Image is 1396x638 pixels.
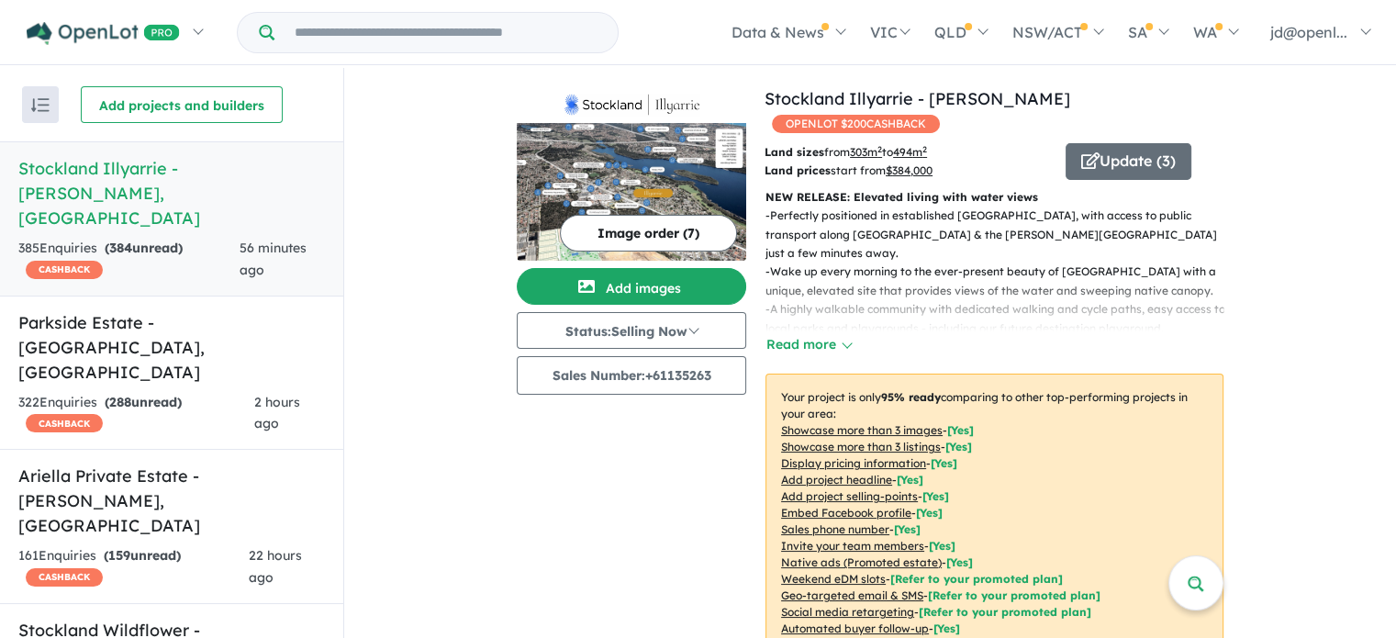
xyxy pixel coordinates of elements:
[109,394,131,410] span: 288
[781,555,942,569] u: Native ads (Promoted estate)
[919,605,1091,619] span: [Refer to your promoted plan]
[109,240,132,256] span: 384
[765,88,1070,109] a: Stockland Illyarrie - [PERSON_NAME]
[105,240,183,256] strong: ( unread)
[81,86,283,123] button: Add projects and builders
[765,143,1052,162] p: from
[781,456,926,470] u: Display pricing information
[18,545,249,589] div: 161 Enquir ies
[933,621,960,635] span: [Yes]
[946,555,973,569] span: [Yes]
[524,94,739,116] img: Stockland Illyarrie - Sinagra Logo
[922,489,949,503] span: [ Yes ]
[104,547,181,564] strong: ( unread)
[517,123,746,261] img: Stockland Illyarrie - Sinagra
[517,356,746,395] button: Sales Number:+61135263
[765,207,1238,263] p: - Perfectly positioned in established [GEOGRAPHIC_DATA], with access to public transport along [G...
[781,621,929,635] u: Automated buyer follow-up
[772,115,940,133] span: OPENLOT $ 200 CASHBACK
[893,145,927,159] u: 494 m
[765,145,824,159] b: Land sizes
[18,156,325,230] h5: Stockland Illyarrie - [PERSON_NAME] , [GEOGRAPHIC_DATA]
[31,98,50,112] img: sort.svg
[781,423,943,437] u: Showcase more than 3 images
[765,188,1223,207] p: NEW RELEASE: Elevated living with water views
[916,506,943,520] span: [ Yes ]
[105,394,182,410] strong: ( unread)
[765,163,831,177] b: Land prices
[781,473,892,487] u: Add project headline
[18,392,254,436] div: 322 Enquir ies
[781,440,941,453] u: Showcase more than 3 listings
[897,473,923,487] span: [ Yes ]
[18,310,325,385] h5: Parkside Estate - [GEOGRAPHIC_DATA] , [GEOGRAPHIC_DATA]
[945,440,972,453] span: [ Yes ]
[27,22,180,45] img: Openlot PRO Logo White
[18,238,240,282] div: 385 Enquir ies
[240,240,307,278] span: 56 minutes ago
[517,86,746,261] a: Stockland Illyarrie - Sinagra LogoStockland Illyarrie - Sinagra
[894,522,921,536] span: [ Yes ]
[1066,143,1191,180] button: Update (3)
[26,261,103,279] span: CASHBACK
[517,312,746,349] button: Status:Selling Now
[890,572,1063,586] span: [Refer to your promoted plan]
[781,605,914,619] u: Social media retargeting
[850,145,882,159] u: 303 m
[1270,23,1347,41] span: jd@openl...
[931,456,957,470] span: [ Yes ]
[922,144,927,154] sup: 2
[765,300,1238,338] p: - A highly walkable community with dedicated walking and cycle paths, easy access to local parks ...
[18,464,325,538] h5: Ariella Private Estate - [PERSON_NAME] , [GEOGRAPHIC_DATA]
[560,215,737,252] button: Image order (7)
[781,572,886,586] u: Weekend eDM slots
[278,13,614,52] input: Try estate name, suburb, builder or developer
[882,145,927,159] span: to
[249,547,302,586] span: 22 hours ago
[781,522,889,536] u: Sales phone number
[765,162,1052,180] p: start from
[781,489,918,503] u: Add project selling-points
[881,390,941,404] b: 95 % ready
[108,547,130,564] span: 159
[886,163,933,177] u: $ 384,000
[928,588,1100,602] span: [Refer to your promoted plan]
[254,394,300,432] span: 2 hours ago
[765,263,1238,300] p: - Wake up every morning to the ever-present beauty of [GEOGRAPHIC_DATA] with a unique, elevated s...
[929,539,955,553] span: [ Yes ]
[765,334,852,355] button: Read more
[26,568,103,587] span: CASHBACK
[947,423,974,437] span: [ Yes ]
[781,506,911,520] u: Embed Facebook profile
[877,144,882,154] sup: 2
[26,414,103,432] span: CASHBACK
[781,539,924,553] u: Invite your team members
[781,588,923,602] u: Geo-targeted email & SMS
[517,268,746,305] button: Add images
